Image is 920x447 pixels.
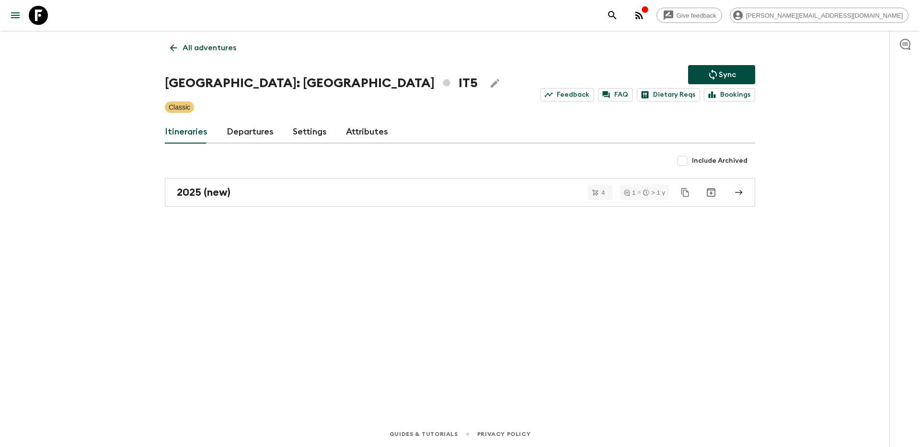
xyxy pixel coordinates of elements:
[596,190,610,196] span: 4
[643,190,665,196] div: > 1 y
[701,183,721,202] button: Archive
[704,88,755,101] a: Bookings
[6,6,25,25] button: menu
[477,429,530,439] a: Privacy Policy
[165,121,207,144] a: Itineraries
[485,74,505,93] button: Edit Adventure Title
[346,121,388,144] a: Attributes
[183,42,236,54] p: All adventures
[177,186,230,199] h2: 2025 (new)
[730,8,908,23] div: [PERSON_NAME][EMAIL_ADDRESS][DOMAIN_NAME]
[165,74,478,93] h1: [GEOGRAPHIC_DATA]: [GEOGRAPHIC_DATA] IT5
[165,178,755,207] a: 2025 (new)
[598,88,633,101] a: FAQ
[637,88,700,101] a: Dietary Reqs
[293,121,327,144] a: Settings
[227,121,274,144] a: Departures
[169,102,190,112] p: Classic
[603,6,622,25] button: search adventures
[719,69,736,80] p: Sync
[677,184,694,201] button: Duplicate
[692,156,747,166] span: Include Archived
[688,65,755,84] button: Sync adventure departures to the booking engine
[624,190,635,196] div: 1
[390,429,458,439] a: Guides & Tutorials
[165,38,241,57] a: All adventures
[540,88,594,101] a: Feedback
[656,8,722,23] a: Give feedback
[671,12,722,19] span: Give feedback
[741,12,908,19] span: [PERSON_NAME][EMAIL_ADDRESS][DOMAIN_NAME]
